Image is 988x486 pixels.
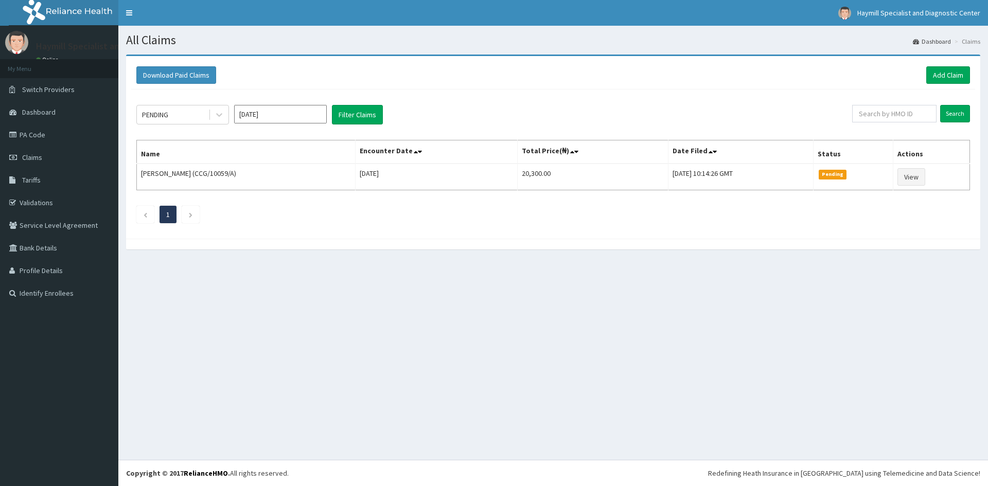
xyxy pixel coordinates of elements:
[22,153,42,162] span: Claims
[166,210,170,219] a: Page 1 is your current page
[184,469,228,478] a: RelianceHMO
[813,140,893,164] th: Status
[332,105,383,124] button: Filter Claims
[118,460,988,486] footer: All rights reserved.
[188,210,193,219] a: Next page
[142,110,168,120] div: PENDING
[668,140,813,164] th: Date Filed
[518,164,668,190] td: 20,300.00
[952,37,980,46] li: Claims
[838,7,851,20] img: User Image
[5,31,28,54] img: User Image
[893,140,969,164] th: Actions
[940,105,970,122] input: Search
[22,175,41,185] span: Tariffs
[22,107,56,117] span: Dashboard
[136,66,216,84] button: Download Paid Claims
[137,140,356,164] th: Name
[355,140,518,164] th: Encounter Date
[355,164,518,190] td: [DATE]
[518,140,668,164] th: Total Price(₦)
[708,468,980,478] div: Redefining Heath Insurance in [GEOGRAPHIC_DATA] using Telemedicine and Data Science!
[137,164,356,190] td: [PERSON_NAME] (CCG/10059/A)
[143,210,148,219] a: Previous page
[36,42,199,51] p: Haymill Specialist and Diagnostic Center
[857,8,980,17] span: Haymill Specialist and Diagnostic Center
[819,170,847,179] span: Pending
[668,164,813,190] td: [DATE] 10:14:26 GMT
[126,33,980,47] h1: All Claims
[926,66,970,84] a: Add Claim
[234,105,327,123] input: Select Month and Year
[913,37,951,46] a: Dashboard
[897,168,925,186] a: View
[22,85,75,94] span: Switch Providers
[36,56,61,63] a: Online
[126,469,230,478] strong: Copyright © 2017 .
[852,105,937,122] input: Search by HMO ID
